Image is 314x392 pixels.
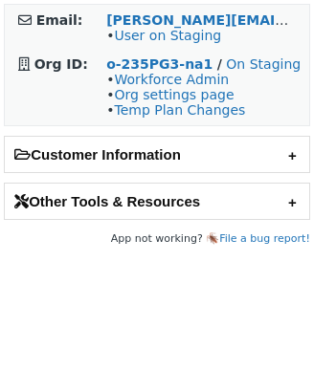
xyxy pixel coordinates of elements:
a: Temp Plan Changes [114,102,245,118]
a: o-235PG3-na1 [106,56,213,72]
strong: Org ID: [34,56,88,72]
h2: Customer Information [5,137,309,172]
a: On Staging [226,56,301,72]
strong: / [217,56,222,72]
a: Workforce Admin [114,72,229,87]
a: File a bug report! [219,232,310,245]
a: User on Staging [114,28,221,43]
h2: Other Tools & Resources [5,184,309,219]
span: • • • [106,72,245,118]
span: • [106,28,221,43]
strong: Email: [36,12,83,28]
a: Org settings page [114,87,234,102]
footer: App not working? 🪳 [4,229,310,249]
